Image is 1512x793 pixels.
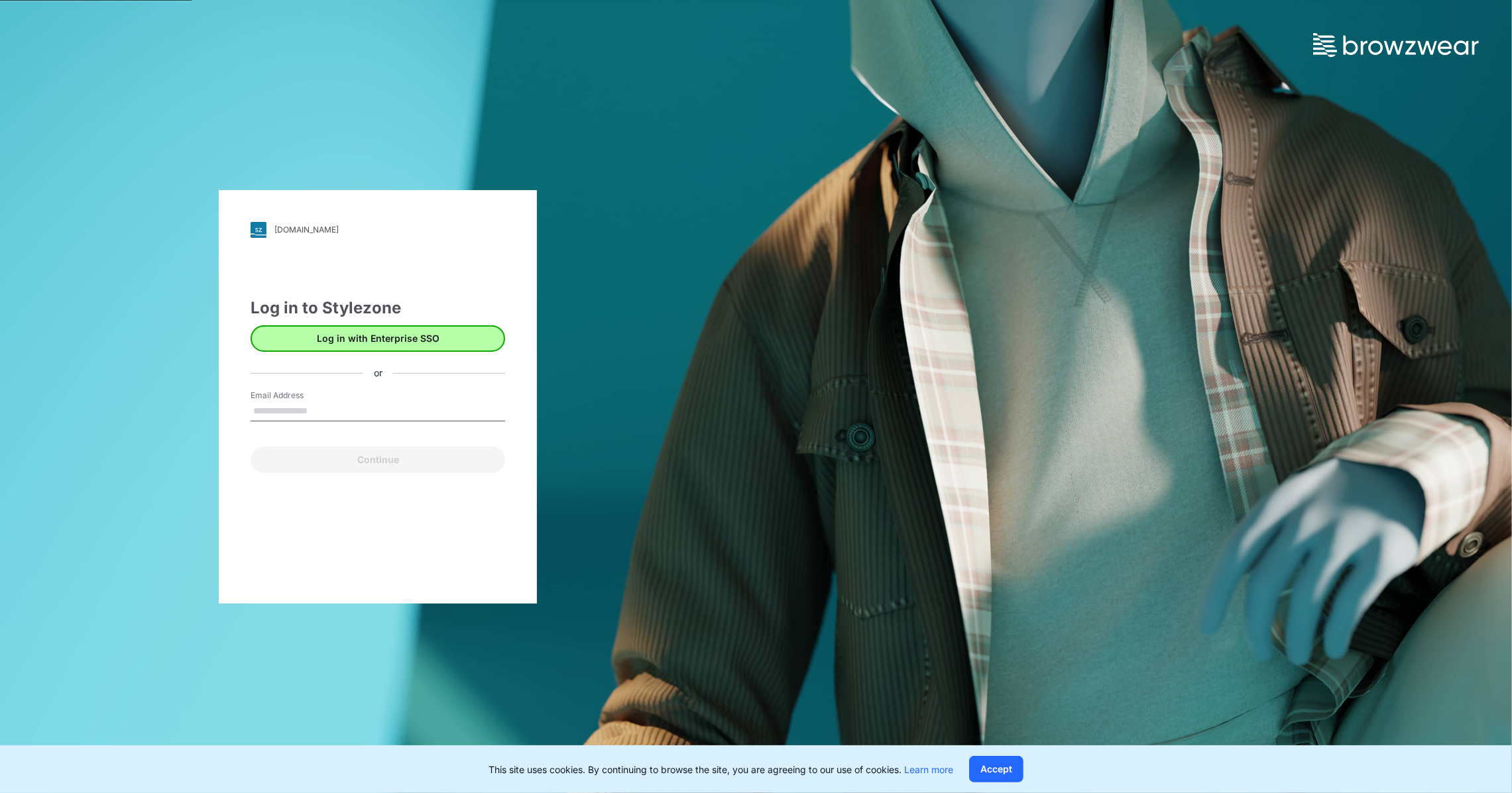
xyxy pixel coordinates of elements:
div: or [363,366,393,380]
div: Log in to Stylezone [251,296,505,320]
a: [DOMAIN_NAME] [251,222,505,238]
button: Accept [969,756,1023,782]
a: Learn more [904,764,953,775]
p: This site uses cookies. By continuing to browse the site, you are agreeing to our use of cookies. [489,763,953,776]
button: Log in with Enterprise SSO [251,325,505,352]
img: svg+xml;base64,PHN2ZyB3aWR0aD0iMjgiIGhlaWdodD0iMjgiIHZpZXdCb3g9IjAgMCAyOCAyOCIgZmlsbD0ibm9uZSIgeG... [251,222,266,238]
div: [DOMAIN_NAME] [274,225,339,235]
img: browzwear-logo.73288ffb.svg [1313,33,1479,57]
label: Email Address [251,390,343,401]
